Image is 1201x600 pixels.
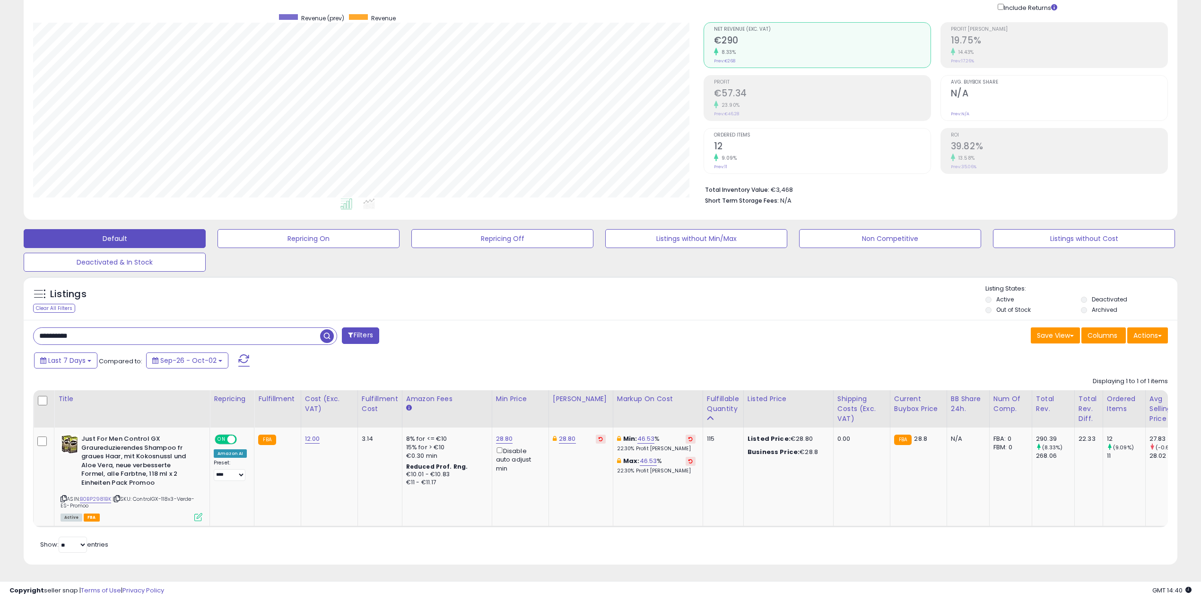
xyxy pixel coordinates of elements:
div: Disable auto adjust min [496,446,541,473]
div: Cost (Exc. VAT) [305,394,354,414]
div: 0.00 [837,435,883,443]
div: Fulfillment [258,394,296,404]
div: seller snap | | [9,586,164,595]
span: Revenue [371,14,396,22]
div: 27.83 [1149,435,1188,443]
small: (8.33%) [1042,444,1062,451]
span: Avg. Buybox Share [951,80,1167,85]
a: 28.80 [559,434,576,444]
small: (9.09%) [1113,444,1134,451]
div: Min Price [496,394,545,404]
b: Min: [623,434,637,443]
div: 12 [1107,435,1145,443]
li: €3,468 [705,183,1161,195]
h2: 19.75% [951,35,1167,48]
div: 22.33 [1079,435,1096,443]
small: (-0.68%) [1156,444,1180,451]
div: Amazon Fees [406,394,488,404]
button: Listings without Cost [993,229,1175,248]
strong: Copyright [9,586,44,595]
div: Preset: [214,460,247,481]
div: €28.80 [748,435,826,443]
label: Deactivated [1092,295,1127,303]
div: 8% for <= €10 [406,435,485,443]
label: Active [996,295,1014,303]
div: Fulfillment Cost [362,394,398,414]
div: 268.06 [1036,452,1074,460]
b: Total Inventory Value: [705,186,769,194]
div: 115 [707,435,736,443]
button: Listings without Min/Max [605,229,787,248]
div: Listed Price [748,394,829,404]
div: Title [58,394,206,404]
div: Total Rev. [1036,394,1070,414]
img: 51nTX6pkJFL._SL40_.jpg [61,435,79,454]
span: | SKU: ControlGX-118x3-Verde-ES-Promoo [61,495,194,509]
div: Current Buybox Price [894,394,943,414]
span: Last 7 Days [48,356,86,365]
div: FBM: 0 [993,443,1025,452]
div: N/A [951,435,982,443]
span: Ordered Items [714,133,931,138]
button: Default [24,229,206,248]
div: [PERSON_NAME] [553,394,609,404]
small: Prev: N/A [951,111,969,117]
small: Prev: €268 [714,58,735,64]
div: Repricing [214,394,250,404]
th: The percentage added to the cost of goods (COGS) that forms the calculator for Min & Max prices. [613,390,703,428]
span: Columns [1088,331,1117,340]
small: 9.09% [718,154,737,162]
small: 14.43% [955,49,974,56]
span: Profit [PERSON_NAME] [951,27,1167,32]
div: €28.8 [748,448,826,456]
button: Non Competitive [799,229,981,248]
div: Clear All Filters [33,304,75,313]
b: Listed Price: [748,434,791,443]
h2: N/A [951,88,1167,101]
h2: €57.34 [714,88,931,101]
small: FBA [894,435,912,445]
button: Filters [342,327,379,344]
span: 2025-10-10 14:40 GMT [1152,586,1192,595]
div: Shipping Costs (Exc. VAT) [837,394,886,424]
div: Num of Comp. [993,394,1028,414]
span: ROI [951,133,1167,138]
div: Include Returns [991,2,1069,13]
small: Prev: €46.28 [714,111,739,117]
a: B0BP2981BK [80,495,111,503]
label: Out of Stock [996,306,1031,314]
small: 8.33% [718,49,736,56]
b: Business Price: [748,447,800,456]
b: Max: [623,456,640,465]
span: Revenue (prev) [301,14,344,22]
div: €10.01 - €10.83 [406,471,485,479]
div: % [617,435,696,452]
div: 3.14 [362,435,395,443]
span: ON [216,436,227,444]
a: 12.00 [305,434,320,444]
button: Sep-26 - Oct-02 [146,352,228,369]
span: All listings currently available for purchase on Amazon [61,514,82,522]
div: Ordered Items [1107,394,1141,414]
button: Save View [1031,327,1080,343]
span: N/A [780,196,792,205]
a: Privacy Policy [122,586,164,595]
label: Archived [1092,306,1117,314]
div: €0.30 min [406,452,485,460]
p: 22.30% Profit [PERSON_NAME] [617,446,696,452]
small: Amazon Fees. [406,404,412,412]
span: OFF [235,436,251,444]
p: 22.30% Profit [PERSON_NAME] [617,468,696,474]
div: Total Rev. Diff. [1079,394,1099,424]
b: Short Term Storage Fees: [705,197,779,205]
div: FBA: 0 [993,435,1025,443]
a: 28.80 [496,434,513,444]
div: 15% for > €10 [406,443,485,452]
span: FBA [84,514,100,522]
small: 13.58% [955,154,975,162]
div: ASIN: [61,435,202,520]
button: Repricing On [218,229,400,248]
p: Listing States: [985,284,1177,293]
small: 23.90% [718,102,740,109]
small: Prev: 35.06% [951,164,976,170]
